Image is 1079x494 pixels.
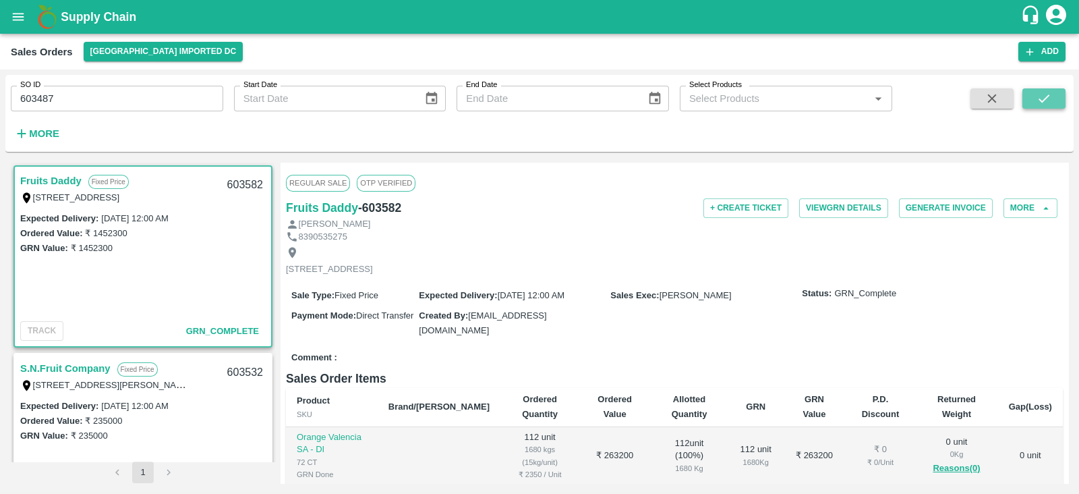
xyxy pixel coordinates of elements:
[105,462,181,483] nav: pagination navigation
[71,243,113,253] label: ₹ 1452300
[61,7,1020,26] a: Supply Chain
[219,357,271,389] div: 603532
[498,290,564,300] span: [DATE] 12:00 AM
[457,86,636,111] input: End Date
[998,427,1063,486] td: 0 unit
[20,360,111,377] a: S.N.Fruit Company
[291,352,337,364] label: Comment :
[661,437,718,475] div: 112 unit ( 100 %)
[20,80,40,90] label: SO ID
[799,198,888,218] button: ViewGRN Details
[132,462,154,483] button: page 1
[937,394,976,419] b: Returned Weight
[186,326,259,336] span: GRN_Complete
[899,198,993,218] button: Generate Invoice
[419,310,546,335] span: [EMAIL_ADDRESS][DOMAIN_NAME]
[334,290,378,300] span: Fixed Price
[297,408,367,420] div: SKU
[642,86,668,111] button: Choose date
[419,290,497,300] label: Expected Delivery :
[1044,3,1068,31] div: account of current user
[299,218,371,231] p: [PERSON_NAME]
[661,462,718,474] div: 1680 Kg
[286,263,373,276] p: [STREET_ADDRESS]
[297,468,367,481] div: GRN Done
[286,198,358,217] a: Fruits Daddy
[291,310,356,321] label: Payment Mode :
[388,402,490,412] b: Brand/[PERSON_NAME]
[357,175,415,191] span: OTP VERIFIED
[85,228,127,238] label: ₹ 1452300
[297,431,367,456] p: Orange Valencia SA - DI
[869,90,887,107] button: Open
[291,290,334,300] label: Sale Type :
[84,42,243,61] button: Select DC
[34,3,61,30] img: logo
[862,394,900,419] b: P.D. Discount
[500,427,579,486] td: 112 unit
[511,468,568,481] div: ₹ 2350 / Unit
[20,431,68,441] label: GRN Value:
[11,122,63,145] button: More
[739,443,773,468] div: 112 unit
[85,416,122,426] label: ₹ 235000
[29,128,59,139] strong: More
[3,1,34,32] button: open drawer
[1009,402,1052,412] b: Gap(Loss)
[101,401,168,411] label: [DATE] 12:00 AM
[856,443,905,456] div: ₹ 0
[419,86,444,111] button: Choose date
[856,456,905,468] div: ₹ 0 / Unit
[1020,5,1044,29] div: customer-support
[597,394,632,419] b: Ordered Value
[689,80,742,90] label: Select Products
[11,86,223,111] input: Enter SO ID
[1018,42,1066,61] button: Add
[926,436,987,476] div: 0 unit
[783,427,845,486] td: ₹ 263200
[234,86,413,111] input: Start Date
[672,394,707,419] b: Allotted Quantity
[356,310,413,321] span: Direct Transfer
[1003,198,1057,218] button: More
[61,10,136,24] b: Supply Chain
[610,290,659,300] label: Sales Exec :
[297,395,330,406] b: Product
[739,456,773,468] div: 1680 Kg
[803,394,826,419] b: GRN Value
[286,175,350,191] span: Regular Sale
[243,80,277,90] label: Start Date
[88,175,129,189] p: Fixed Price
[660,290,732,300] span: [PERSON_NAME]
[834,287,896,300] span: GRN_Complete
[684,90,866,107] input: Select Products
[20,416,82,426] label: Ordered Value:
[20,172,82,190] a: Fruits Daddy
[926,461,987,476] button: Reasons(0)
[746,402,765,412] b: GRN
[299,231,347,244] p: 8390535275
[11,43,73,61] div: Sales Orders
[20,213,98,223] label: Expected Delivery :
[419,310,468,321] label: Created By :
[466,80,497,90] label: End Date
[926,448,987,460] div: 0 Kg
[33,192,120,202] label: [STREET_ADDRESS]
[20,243,68,253] label: GRN Value:
[101,213,168,223] label: [DATE] 12:00 AM
[522,394,558,419] b: Ordered Quantity
[20,228,82,238] label: Ordered Value:
[703,198,788,218] button: + Create Ticket
[802,287,832,300] label: Status:
[579,427,650,486] td: ₹ 263200
[358,198,401,217] h6: - 603582
[297,456,367,468] div: 72 CT
[20,401,98,411] label: Expected Delivery :
[219,169,271,201] div: 603582
[286,369,1063,388] h6: Sales Order Items
[71,431,108,441] label: ₹ 235000
[33,379,264,390] label: [STREET_ADDRESS][PERSON_NAME][PERSON_NAME]
[511,443,568,468] div: 1680 kgs (15kg/unit)
[117,362,158,377] p: Fixed Price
